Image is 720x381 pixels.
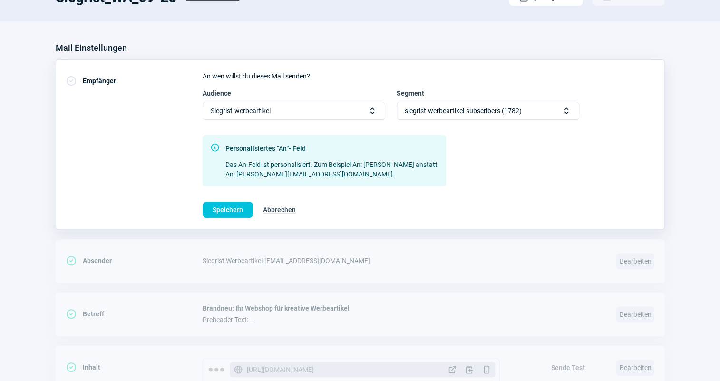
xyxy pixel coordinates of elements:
[616,360,654,376] span: Bearbeiten
[541,358,595,376] button: Sende Test
[203,316,605,323] span: Preheader Text: –
[211,102,271,119] span: Siegrist-werbeartikel
[203,71,654,81] div: An wen willst du dieses Mail senden?
[616,306,654,322] span: Bearbeiten
[551,360,585,375] span: Sende Test
[66,251,203,270] div: Absender
[66,304,203,323] div: Betreff
[253,202,306,218] button: Abbrechen
[66,71,203,90] div: Empfänger
[203,88,231,98] span: Audience
[203,202,253,218] button: Speichern
[203,251,605,270] div: Siegrist Werbeartikel - [EMAIL_ADDRESS][DOMAIN_NAME]
[225,160,438,179] div: Das An-Feld ist personalisiert. Zum Beispiel An: [PERSON_NAME] anstatt An: [PERSON_NAME][EMAIL_AD...
[225,143,438,154] div: Personalisiertes “An”- Feld
[616,253,654,269] span: Bearbeiten
[213,202,243,217] span: Speichern
[397,88,424,98] span: Segment
[247,365,314,374] span: [URL][DOMAIN_NAME]
[203,304,605,312] span: Brandneu: Ihr Webshop für kreative Werbeartikel
[263,202,296,217] span: Abbrechen
[405,102,522,119] span: siegrist-werbeartikel-subscribers (1782)
[66,358,203,377] div: Inhalt
[56,40,127,56] h3: Mail Einstellungen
